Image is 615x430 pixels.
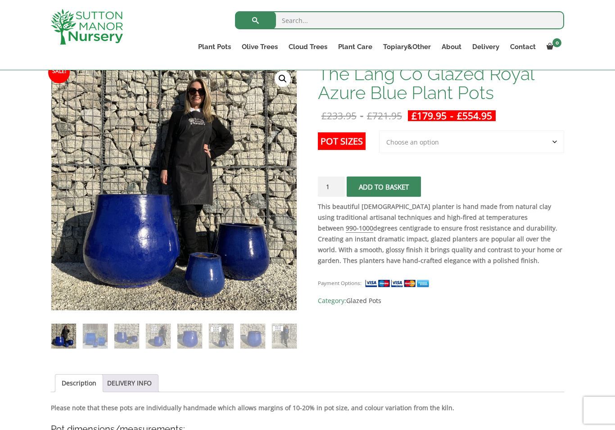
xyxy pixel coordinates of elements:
h1: The Lang Co Glazed Royal Azure Blue Plant Pots [318,64,564,102]
span: £ [321,109,327,122]
span: £ [367,109,372,122]
strong: This beautiful [DEMOGRAPHIC_DATA] planter is hand made from natural clay using traditional artisa... [318,202,562,265]
a: Topiary&Other [378,41,436,53]
a: About [436,41,467,53]
a: Olive Trees [236,41,283,53]
img: The Lang Co Glazed Royal Azure Blue Plant Pots - Image 3 [114,324,139,349]
img: logo [51,9,123,45]
strong: Please note that these pots are individually handmade which allows margins of 10-20% in pot size,... [51,403,454,412]
a: Plant Care [333,41,378,53]
a: Cloud Trees [283,41,333,53]
img: The Lang Co Glazed Royal Azure Blue Plant Pots - Image 2 [83,324,108,349]
span: 0 [552,38,561,47]
img: The Lang Co Glazed Royal Azure Blue Plant Pots - Image 4 [146,324,171,349]
img: The Lang Co Glazed Royal Azure Blue Plant Pots - Image 7 [240,324,265,349]
img: The Lang Co Glazed Royal Azure Blue Plant Pots - Image 5 [177,324,202,349]
a: View full-screen image gallery [275,71,291,87]
input: Product quantity [318,177,345,197]
a: DELIVERY INFO [107,375,152,392]
bdi: 233.95 [321,109,357,122]
bdi: 721.95 [367,109,402,122]
span: Sale! [48,62,70,83]
span: £ [457,109,462,122]
a: Description [62,375,96,392]
bdi: 554.95 [457,109,492,122]
a: Contact [505,41,541,53]
input: Search... [235,11,564,29]
img: The Lang Co Glazed Royal Azure Blue Plant Pots - Image 8 [272,324,297,349]
a: Glazed Pots [346,296,381,305]
a: 0 [541,41,564,53]
ins: - [408,110,496,121]
img: The Lang Co Glazed Royal Azure Blue Plant Pots [51,324,76,349]
img: The Lang Co Glazed Royal Azure Blue Plant Pots - Image 6 [209,324,234,349]
del: - [318,110,406,121]
label: Pot Sizes [318,132,366,150]
span: Category: [318,295,564,306]
a: Plant Pots [193,41,236,53]
small: Payment Options: [318,280,362,286]
bdi: 179.95 [412,109,447,122]
img: payment supported [365,279,432,288]
span: £ [412,109,417,122]
a: Delivery [467,41,505,53]
button: Add to basket [347,177,421,197]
